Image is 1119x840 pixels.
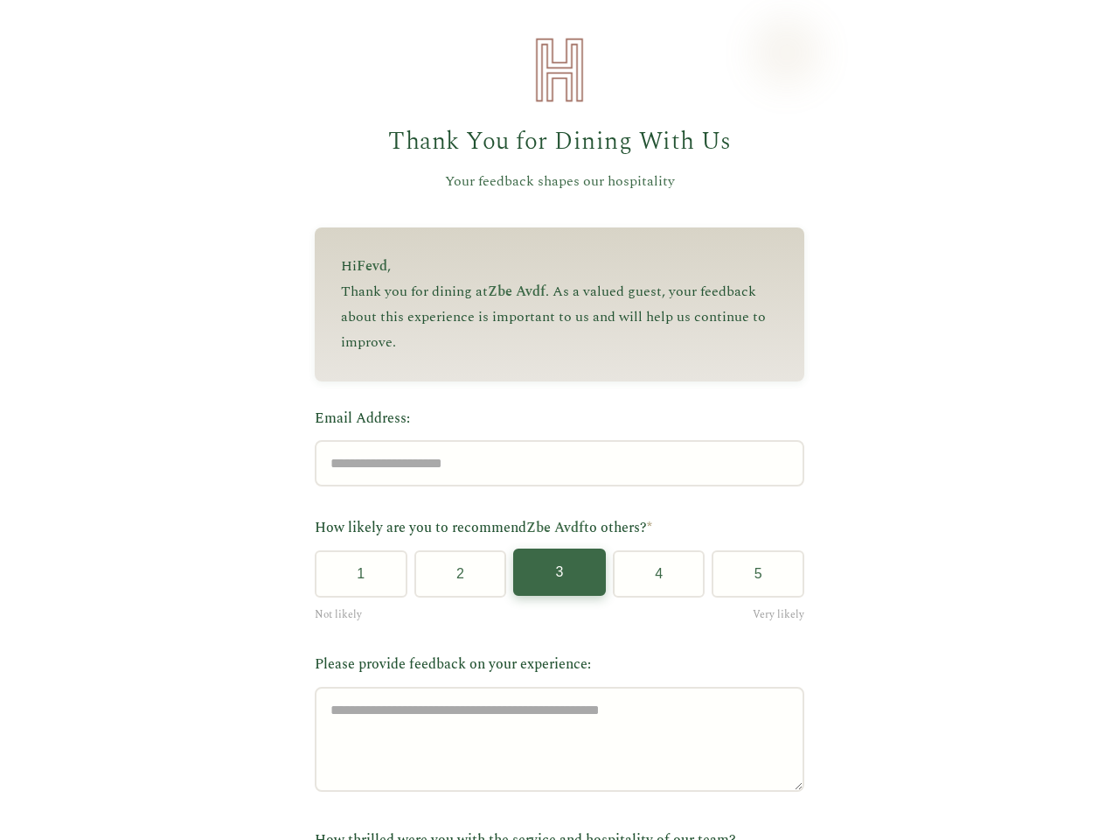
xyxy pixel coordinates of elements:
span: Not likely [315,606,362,623]
label: How likely are you to recommend to others? [315,517,804,540]
p: Your feedback shapes our hospitality [315,171,804,193]
button: 3 [513,549,606,596]
h1: Thank You for Dining With Us [315,122,804,162]
img: Heirloom Hospitality Logo [525,35,594,105]
p: Thank you for dining at . As a valued guest, your feedback about this experience is important to ... [341,279,778,354]
p: Hi , [341,254,778,279]
span: Zbe Avdf [526,517,584,538]
button: 1 [315,550,407,598]
label: Please provide feedback on your experience: [315,654,804,676]
span: Zbe Avdf [488,281,546,302]
span: Fevd [357,255,387,276]
span: Very likely [753,606,804,623]
button: 4 [613,550,705,598]
button: 5 [712,550,804,598]
button: 2 [414,550,507,598]
label: Email Address: [315,408,804,430]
